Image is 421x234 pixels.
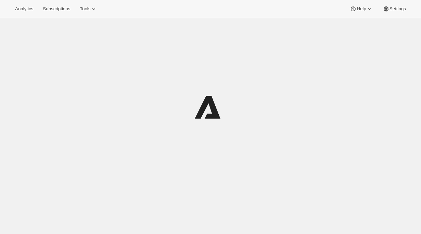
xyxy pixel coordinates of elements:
span: Subscriptions [43,6,70,12]
button: Subscriptions [39,4,74,14]
span: Tools [80,6,90,12]
button: Settings [379,4,410,14]
button: Tools [76,4,101,14]
button: Help [346,4,377,14]
button: Analytics [11,4,37,14]
span: Analytics [15,6,33,12]
span: Settings [390,6,406,12]
span: Help [357,6,366,12]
